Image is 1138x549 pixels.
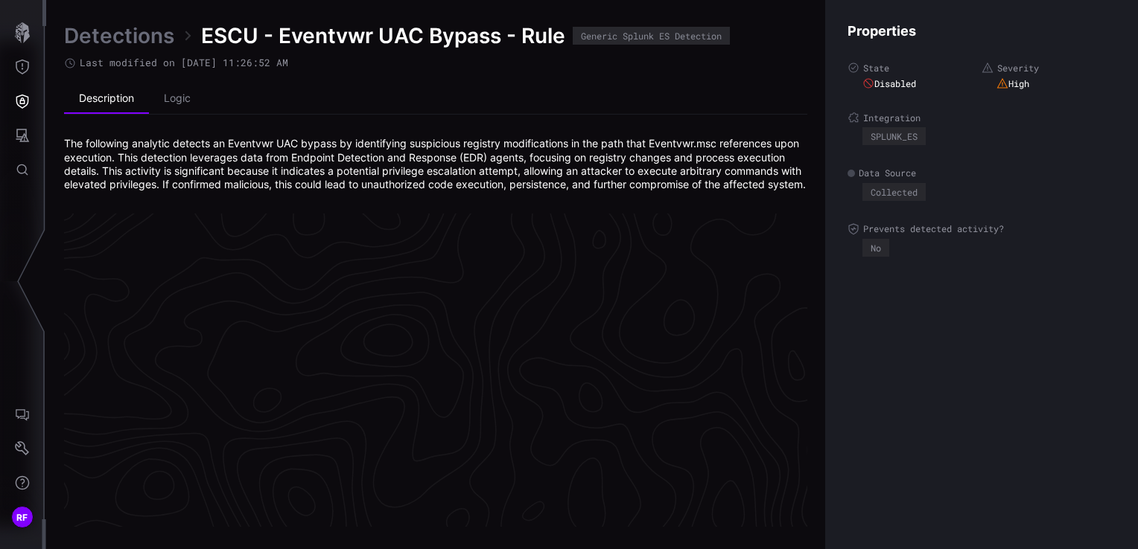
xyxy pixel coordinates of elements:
span: ESCU - Eventvwr UAC Bypass - Rule [201,22,565,49]
div: No [871,243,881,252]
label: Data Source [848,167,1116,179]
li: Description [64,84,149,114]
a: Detections [64,22,174,49]
div: Collected [871,187,918,196]
div: Disabled [862,77,916,89]
div: SPLUNK_ES [871,132,918,141]
label: Integration [848,112,1116,123]
span: Last modified on [80,57,288,69]
label: State [848,62,982,74]
span: RF [16,510,28,525]
label: Severity [982,62,1116,74]
div: Generic Splunk ES Detection [581,31,722,40]
li: Logic [149,84,206,114]
time: [DATE] 11:26:52 AM [181,56,288,69]
div: The following analytic detects an Eventvwr UAC bypass by identifying suspicious registry modifica... [64,137,807,191]
button: RF [1,500,44,534]
div: High [996,77,1029,89]
label: Prevents detected activity? [848,223,1116,235]
h4: Properties [848,22,1116,39]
